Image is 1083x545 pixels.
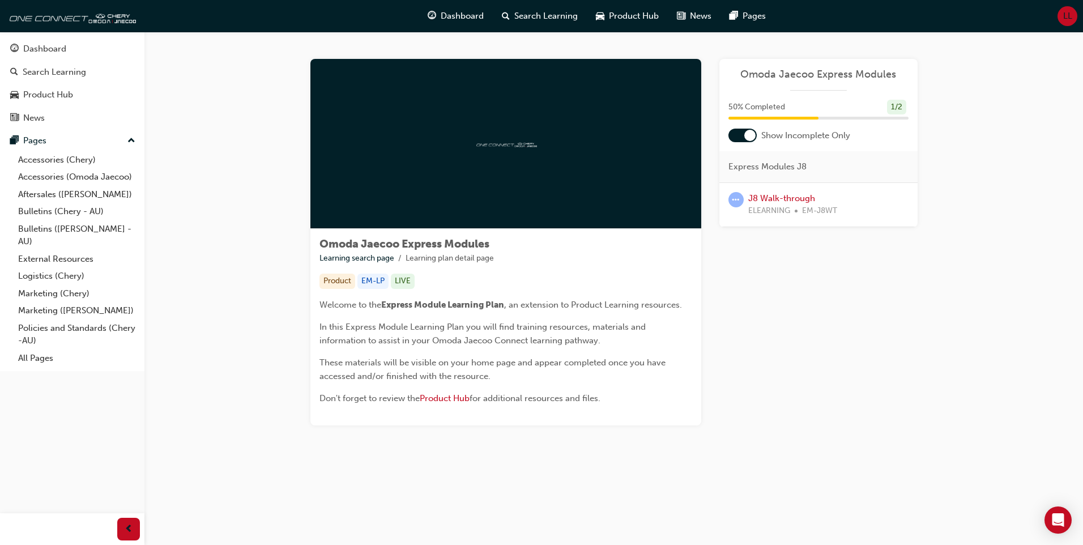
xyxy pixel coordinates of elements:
li: Learning plan detail page [406,252,494,265]
span: 50 % Completed [728,101,785,114]
div: Dashboard [23,42,66,56]
div: LIVE [391,274,415,289]
div: Open Intercom Messenger [1044,506,1072,534]
span: car-icon [596,9,604,23]
span: Express Module Learning Plan [381,300,504,310]
a: Bulletins ([PERSON_NAME] - AU) [14,220,140,250]
button: Pages [5,130,140,151]
span: Omoda Jaecoo Express Modules [319,237,489,250]
span: Dashboard [441,10,484,23]
a: Policies and Standards (Chery -AU) [14,320,140,350]
span: Welcome to the [319,300,381,310]
span: news-icon [10,113,19,124]
img: oneconnect [6,5,136,27]
div: 1 / 2 [887,100,906,115]
a: Dashboard [5,39,140,59]
a: Learning search page [319,253,394,263]
a: search-iconSearch Learning [493,5,587,28]
span: learningRecordVerb_ATTEMPT-icon [728,192,744,207]
span: guage-icon [428,9,436,23]
div: Product Hub [23,88,73,101]
a: guage-iconDashboard [419,5,493,28]
span: Express Modules J8 [728,160,807,173]
a: Aftersales ([PERSON_NAME]) [14,186,140,203]
div: Product [319,274,355,289]
a: J8 Walk-through [748,193,815,203]
a: Accessories (Chery) [14,151,140,169]
a: Product Hub [5,84,140,105]
span: guage-icon [10,44,19,54]
div: Search Learning [23,66,86,79]
a: Accessories (Omoda Jaecoo) [14,168,140,186]
a: Marketing ([PERSON_NAME]) [14,302,140,320]
span: search-icon [502,9,510,23]
span: up-icon [127,134,135,148]
span: , an extension to Product Learning resources. [504,300,682,310]
span: These materials will be visible on your home page and appear completed once you have accessed and... [319,357,668,381]
span: car-icon [10,90,19,100]
span: Show Incomplete Only [761,129,850,142]
a: pages-iconPages [720,5,775,28]
span: ELEARNING [748,205,790,218]
span: pages-icon [10,136,19,146]
a: Logistics (Chery) [14,267,140,285]
img: oneconnect [475,138,537,149]
a: News [5,108,140,129]
span: Search Learning [514,10,578,23]
div: Pages [23,134,46,147]
a: car-iconProduct Hub [587,5,668,28]
span: pages-icon [730,9,738,23]
button: LL [1058,6,1077,26]
span: LL [1063,10,1072,23]
a: Omoda Jaecoo Express Modules [728,68,909,81]
span: Pages [743,10,766,23]
span: In this Express Module Learning Plan you will find training resources, materials and information ... [319,322,648,346]
span: prev-icon [125,522,133,537]
span: Don't forget to review the [319,393,420,403]
a: Marketing (Chery) [14,285,140,303]
span: EM-J8WT [802,205,837,218]
span: Product Hub [609,10,659,23]
a: Product Hub [420,393,470,403]
a: Bulletins (Chery - AU) [14,203,140,220]
span: search-icon [10,67,18,78]
span: for additional resources and files. [470,393,600,403]
a: news-iconNews [668,5,720,28]
span: News [690,10,711,23]
div: News [23,112,45,125]
button: DashboardSearch LearningProduct HubNews [5,36,140,130]
div: EM-LP [357,274,389,289]
a: All Pages [14,350,140,367]
span: news-icon [677,9,685,23]
a: External Resources [14,250,140,268]
a: Search Learning [5,62,140,83]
